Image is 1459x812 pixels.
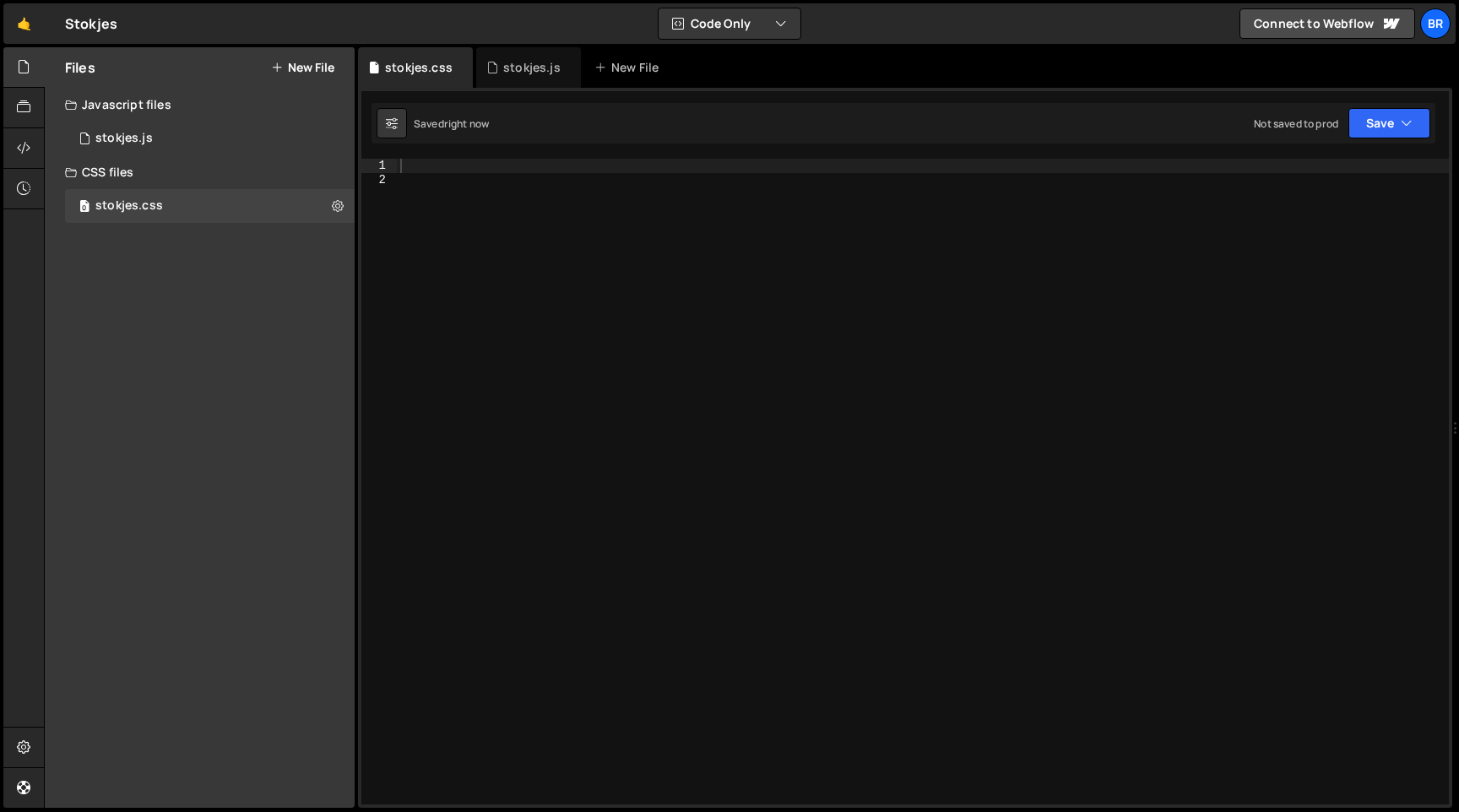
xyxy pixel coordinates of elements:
div: stokjes.css [385,59,453,76]
div: Not saved to prod [1254,116,1338,131]
div: 16681/45534.js [65,122,355,155]
div: stokjes.js [503,59,561,76]
span: 0 [79,201,89,214]
div: Stokjes [65,14,117,34]
a: Connect to Webflow [1239,8,1415,39]
button: Save [1348,108,1430,138]
div: Saved [414,116,489,131]
div: 1 [361,159,397,173]
div: Javascript files [45,88,355,122]
div: New File [594,59,665,76]
a: br [1420,8,1451,39]
div: stokjes.css [95,198,163,214]
a: 🤙 [3,3,45,44]
div: 2 [361,173,397,187]
h2: Files [65,58,95,77]
div: CSS files [45,155,355,189]
div: 16681/45630.css [65,189,355,223]
div: right now [444,116,489,131]
div: stokjes.js [95,131,153,146]
button: New File [271,61,334,74]
button: Code Only [659,8,800,39]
